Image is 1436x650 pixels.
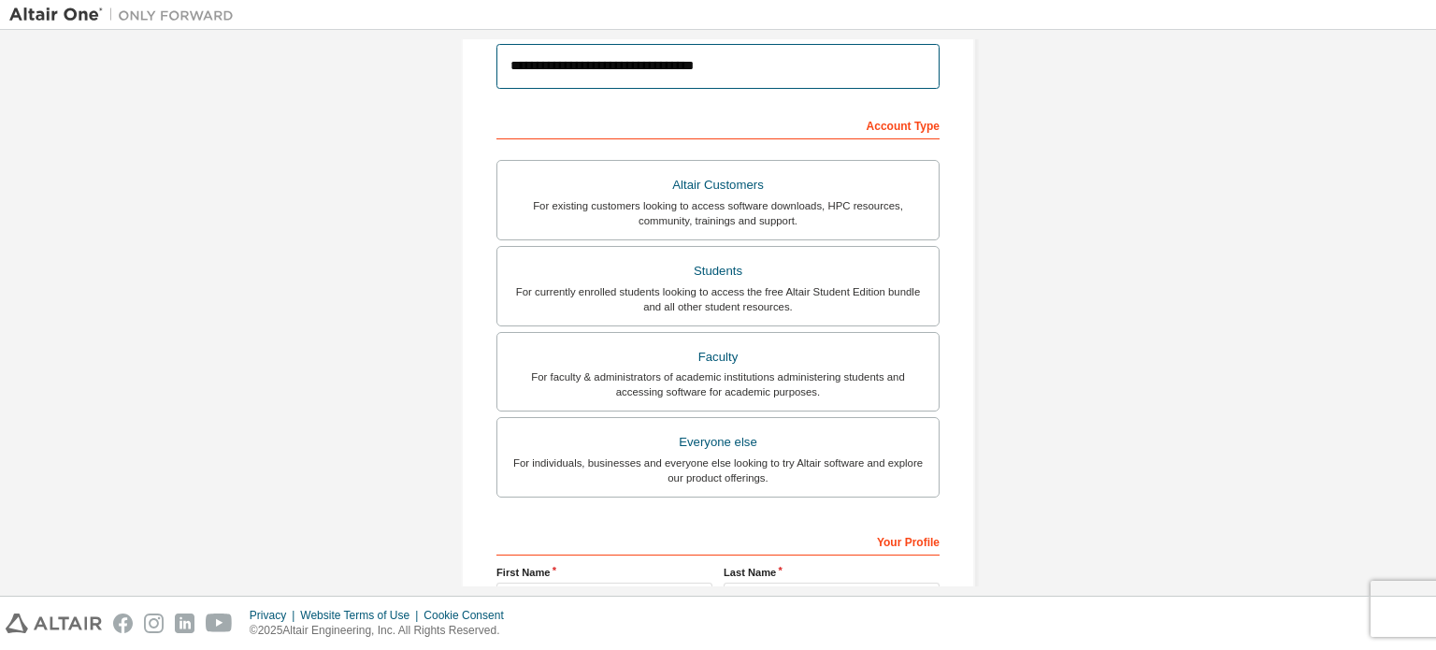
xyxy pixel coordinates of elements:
[206,614,233,633] img: youtube.svg
[496,526,940,556] div: Your Profile
[509,429,927,455] div: Everyone else
[509,369,927,399] div: For faculty & administrators of academic institutions administering students and accessing softwa...
[724,565,940,580] label: Last Name
[509,258,927,284] div: Students
[424,608,514,623] div: Cookie Consent
[9,6,243,24] img: Altair One
[509,455,927,485] div: For individuals, businesses and everyone else looking to try Altair software and explore our prod...
[509,284,927,314] div: For currently enrolled students looking to access the free Altair Student Edition bundle and all ...
[6,614,102,633] img: altair_logo.svg
[509,344,927,370] div: Faculty
[496,109,940,139] div: Account Type
[144,614,164,633] img: instagram.svg
[496,565,712,580] label: First Name
[250,608,300,623] div: Privacy
[113,614,133,633] img: facebook.svg
[300,608,424,623] div: Website Terms of Use
[175,614,194,633] img: linkedin.svg
[509,172,927,198] div: Altair Customers
[250,623,515,639] p: © 2025 Altair Engineering, Inc. All Rights Reserved.
[509,198,927,228] div: For existing customers looking to access software downloads, HPC resources, community, trainings ...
